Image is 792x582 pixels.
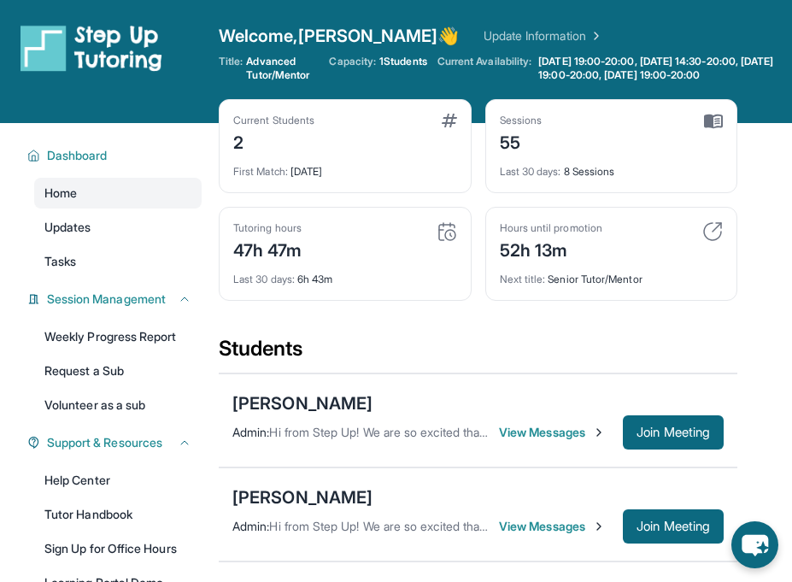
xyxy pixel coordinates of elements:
div: Hours until promotion [500,221,602,235]
a: Help Center [34,465,202,496]
img: Chevron Right [586,27,603,44]
span: Join Meeting [637,427,710,438]
span: Welcome, [PERSON_NAME] 👋 [219,24,460,48]
span: Admin : [232,519,269,533]
a: Volunteer as a sub [34,390,202,420]
span: View Messages [499,424,606,441]
button: Support & Resources [40,434,191,451]
button: Join Meeting [623,509,724,544]
div: 55 [500,127,543,155]
span: Session Management [47,291,166,308]
div: [PERSON_NAME] [232,485,373,509]
span: Capacity: [329,55,376,68]
div: Current Students [233,114,314,127]
img: card [437,221,457,242]
span: Admin : [232,425,269,439]
span: View Messages [499,518,606,535]
div: 8 Sessions [500,155,724,179]
img: Chevron-Right [592,520,606,533]
div: Sessions [500,114,543,127]
a: Tasks [34,246,202,277]
div: Students [219,335,737,373]
a: Sign Up for Office Hours [34,533,202,564]
span: Advanced Tutor/Mentor [246,55,319,82]
img: logo [21,24,162,72]
img: card [704,114,723,129]
a: Home [34,178,202,209]
button: Dashboard [40,147,191,164]
span: [DATE] 19:00-20:00, [DATE] 14:30-20:00, [DATE] 19:00-20:00, [DATE] 19:00-20:00 [538,55,789,82]
span: Updates [44,219,91,236]
button: Join Meeting [623,415,724,450]
span: Title: [219,55,243,82]
span: Current Availability: [437,55,531,82]
button: Session Management [40,291,191,308]
span: Last 30 days : [233,273,295,285]
a: Request a Sub [34,356,202,386]
span: Home [44,185,77,202]
a: Update Information [484,27,603,44]
div: 6h 43m [233,262,457,286]
button: chat-button [731,521,778,568]
a: Weekly Progress Report [34,321,202,352]
div: 52h 13m [500,235,602,262]
img: card [442,114,457,127]
a: Updates [34,212,202,243]
span: Tasks [44,253,76,270]
img: Chevron-Right [592,426,606,439]
span: Last 30 days : [500,165,561,178]
a: [DATE] 19:00-20:00, [DATE] 14:30-20:00, [DATE] 19:00-20:00, [DATE] 19:00-20:00 [535,55,792,82]
span: First Match : [233,165,288,178]
span: Next title : [500,273,546,285]
div: [PERSON_NAME] [232,391,373,415]
div: 2 [233,127,314,155]
div: 47h 47m [233,235,302,262]
span: Support & Resources [47,434,162,451]
span: Join Meeting [637,521,710,532]
div: Senior Tutor/Mentor [500,262,724,286]
div: Tutoring hours [233,221,302,235]
span: 1 Students [379,55,427,68]
img: card [702,221,723,242]
span: Dashboard [47,147,108,164]
div: [DATE] [233,155,457,179]
a: Tutor Handbook [34,499,202,530]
